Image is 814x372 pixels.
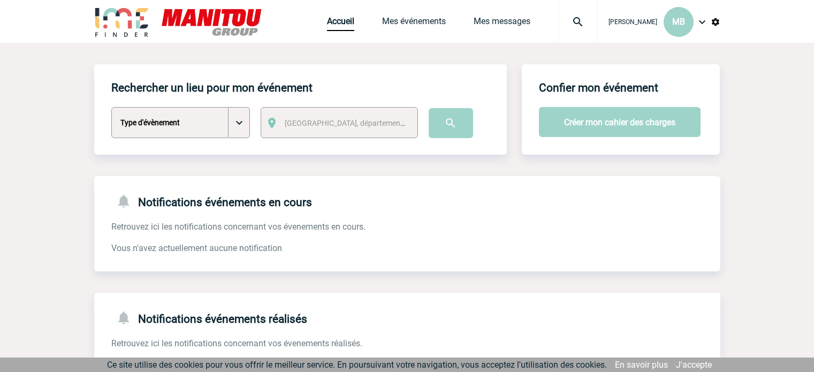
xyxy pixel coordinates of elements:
[111,81,313,94] h4: Rechercher un lieu pour mon événement
[474,16,530,31] a: Mes messages
[615,360,668,370] a: En savoir plus
[111,222,366,232] span: Retrouvez ici les notifications concernant vos évenements en cours.
[107,360,607,370] span: Ce site utilise des cookies pour vous offrir le meilleur service. En poursuivant votre navigation...
[116,310,138,325] img: notifications-24-px-g.png
[608,18,657,26] span: [PERSON_NAME]
[429,108,473,138] input: Submit
[539,81,658,94] h4: Confier mon événement
[111,310,307,325] h4: Notifications événements réalisés
[672,17,685,27] span: MB
[111,338,362,348] span: Retrouvez ici les notifications concernant vos évenements réalisés.
[382,16,446,31] a: Mes événements
[285,119,433,127] span: [GEOGRAPHIC_DATA], département, région...
[327,16,354,31] a: Accueil
[116,193,138,209] img: notifications-24-px-g.png
[94,6,150,37] img: IME-Finder
[676,360,712,370] a: J'accepte
[111,193,312,209] h4: Notifications événements en cours
[111,243,282,253] span: Vous n'avez actuellement aucune notification
[539,107,701,137] button: Créer mon cahier des charges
